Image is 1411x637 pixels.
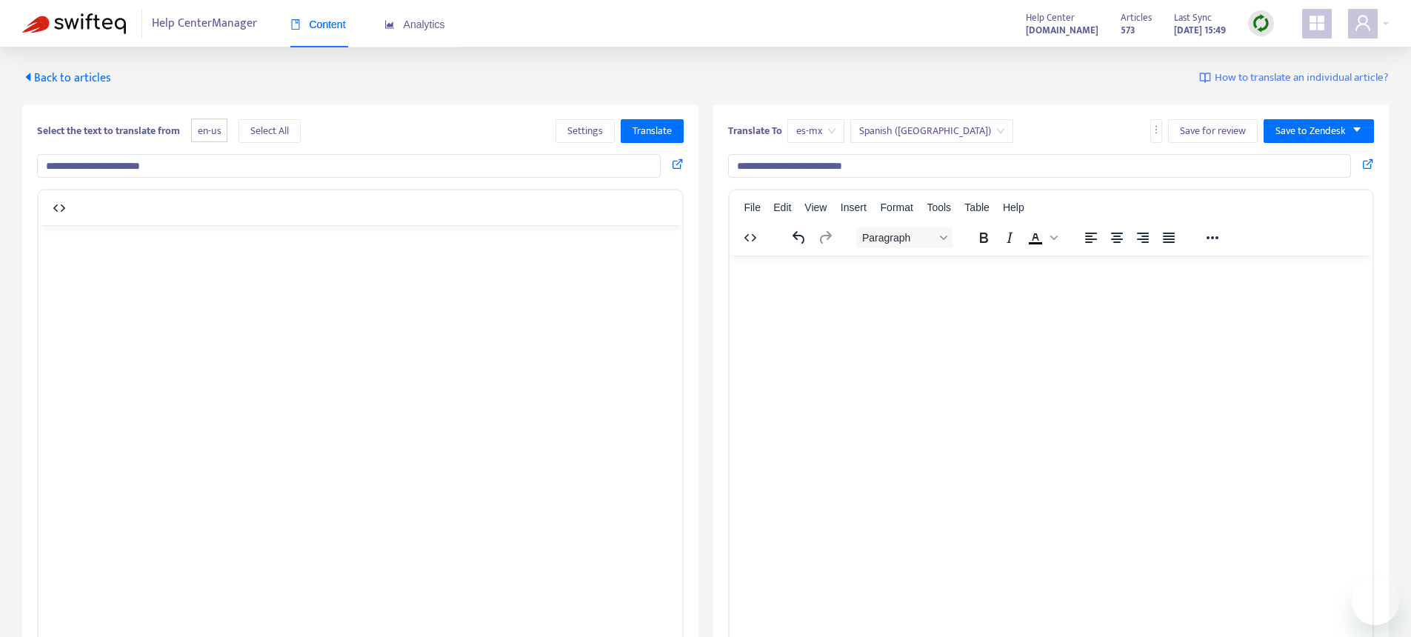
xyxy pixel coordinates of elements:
[1275,123,1346,139] span: Save to Zendesk
[1174,22,1226,39] strong: [DATE] 15:49
[1352,578,1399,625] iframe: Button to launch messaging window
[22,13,126,34] img: Swifteq
[787,227,812,248] button: Undo
[1352,124,1362,135] span: caret-down
[1308,14,1326,32] span: appstore
[744,201,761,213] span: File
[1026,22,1098,39] strong: [DOMAIN_NAME]
[971,227,996,248] button: Bold
[862,232,935,244] span: Paragraph
[621,119,684,143] button: Translate
[1151,124,1161,135] span: more
[1168,119,1258,143] button: Save for review
[556,119,615,143] button: Settings
[22,68,111,88] span: Back to articles
[191,119,227,143] span: en-us
[1199,70,1389,87] a: How to translate an individual article?
[238,119,301,143] button: Select All
[1200,227,1225,248] button: Reveal or hide additional toolbar items
[1130,227,1155,248] button: Align right
[1252,14,1270,33] img: sync.dc5367851b00ba804db3.png
[1180,123,1246,139] span: Save for review
[813,227,838,248] button: Redo
[856,227,953,248] button: Block Paragraph
[881,201,913,213] span: Format
[1150,119,1162,143] button: more
[859,120,1004,142] span: Spanish (Mexico)
[804,201,827,213] span: View
[1215,70,1389,87] span: How to translate an individual article?
[773,201,791,213] span: Edit
[290,19,301,30] span: book
[927,201,951,213] span: Tools
[964,201,989,213] span: Table
[1199,72,1211,84] img: image-link
[152,10,257,38] span: Help Center Manager
[250,123,289,139] span: Select All
[1003,201,1024,213] span: Help
[1121,10,1152,26] span: Articles
[728,122,782,139] b: Translate To
[1023,227,1060,248] div: Text color Black
[1078,227,1104,248] button: Align left
[1121,22,1135,39] strong: 573
[384,19,395,30] span: area-chart
[567,123,603,139] span: Settings
[22,71,34,83] span: caret-left
[1354,14,1372,32] span: user
[1104,227,1130,248] button: Align center
[997,227,1022,248] button: Italic
[1156,227,1181,248] button: Justify
[1264,119,1374,143] button: Save to Zendeskcaret-down
[1026,21,1098,39] a: [DOMAIN_NAME]
[633,123,672,139] span: Translate
[37,122,180,139] b: Select the text to translate from
[290,19,346,30] span: Content
[1174,10,1212,26] span: Last Sync
[1026,10,1075,26] span: Help Center
[384,19,445,30] span: Analytics
[841,201,867,213] span: Insert
[796,120,835,142] span: es-mx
